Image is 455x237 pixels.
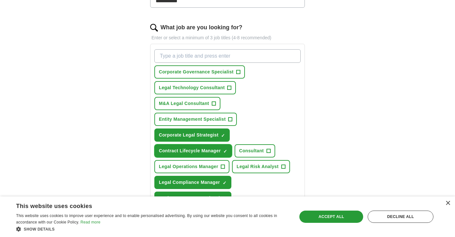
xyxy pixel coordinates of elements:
[154,192,231,205] button: Senior Corporate Paralegal✓
[154,176,231,189] button: Legal Compliance Manager✓
[154,113,237,126] button: Entity Management Specialist
[159,163,218,170] span: Legal Operations Manager
[159,195,220,202] span: Senior Corporate Paralegal
[160,23,242,32] label: What job are you looking for?
[16,200,273,210] div: This website uses cookies
[221,133,225,138] span: ✓
[154,81,236,94] button: Legal Technology Consultant
[16,226,289,232] div: Show details
[154,144,232,157] button: Contract Lifecycle Manager✓
[159,116,226,123] span: Entity Management Specialist
[154,160,229,173] button: Legal Operations Manager
[159,179,220,186] span: Legal Compliance Manager
[232,160,290,173] button: Legal Risk Analyst
[154,65,245,79] button: Corporate Governance Specialist
[368,211,433,223] div: Decline all
[150,34,305,41] p: Enter or select a minimum of 3 job titles (4-8 recommended)
[150,24,158,32] img: search.png
[159,84,225,91] span: Legal Technology Consultant
[159,100,209,107] span: M&A Legal Consultant
[159,132,218,138] span: Corporate Legal Strategist
[154,128,230,142] button: Corporate Legal Strategist✓
[159,147,221,154] span: Contract Lifecycle Manager
[154,49,301,63] input: Type a job title and press enter
[445,201,450,206] div: Close
[223,196,227,201] span: ✓
[159,69,234,75] span: Corporate Governance Specialist
[239,147,264,154] span: Consultant
[299,211,363,223] div: Accept all
[16,213,277,224] span: This website uses cookies to improve user experience and to enable personalised advertising. By u...
[24,227,55,232] span: Show details
[81,220,101,224] a: Read more, opens a new window
[235,144,275,157] button: Consultant
[223,180,227,185] span: ✓
[237,163,278,170] span: Legal Risk Analyst
[154,97,220,110] button: M&A Legal Consultant
[223,149,227,154] span: ✓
